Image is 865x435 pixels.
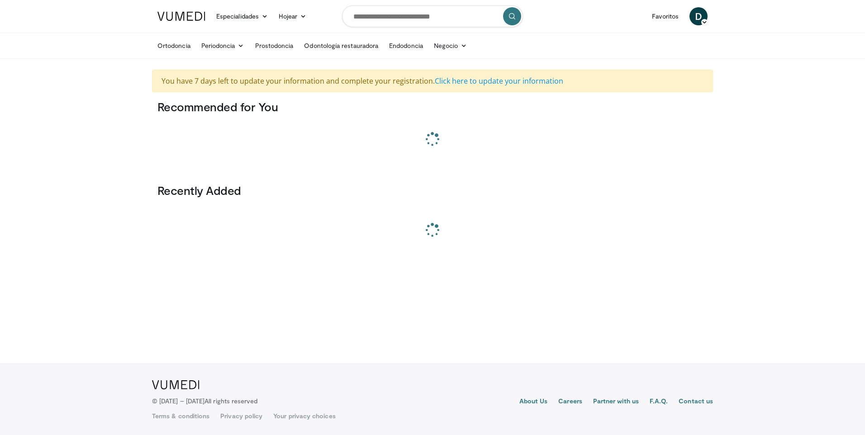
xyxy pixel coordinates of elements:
[384,37,428,55] a: Endodoncia
[250,37,299,55] a: Prostodoncia
[204,397,257,405] span: All rights reserved
[211,7,273,25] a: Especialidades
[519,397,548,407] a: About Us
[650,397,668,407] a: F.A.Q.
[157,12,205,21] img: Logotipo de VuMedi
[157,183,708,198] h3: Recently Added
[201,41,235,50] font: Periodoncia
[428,37,473,55] a: Negocio
[157,99,708,114] h3: Recommended for You
[435,76,563,86] a: Click here to update your information
[273,411,335,421] a: Your privacy choices
[342,5,523,27] input: Buscar temas, intervenciones
[162,76,563,86] font: You have 7 days left to update your information and complete your registration.
[299,37,384,55] a: Odontología restauradora
[152,37,196,55] a: Ortodoncia
[196,37,250,55] a: Periodoncia
[279,12,297,21] font: Hojear
[152,411,209,421] a: Terms & conditions
[679,397,713,407] a: Contact us
[220,411,262,421] a: Privacy policy
[434,41,458,50] font: Negocio
[152,380,200,389] img: Logotipo de VuMedi
[152,397,258,405] font: © [DATE] – [DATE]
[216,12,259,21] font: Especialidades
[689,7,708,25] a: D
[273,7,312,25] a: Hojear
[646,7,684,25] a: Favoritos
[558,397,582,407] a: Careers
[593,397,639,407] a: Partner with us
